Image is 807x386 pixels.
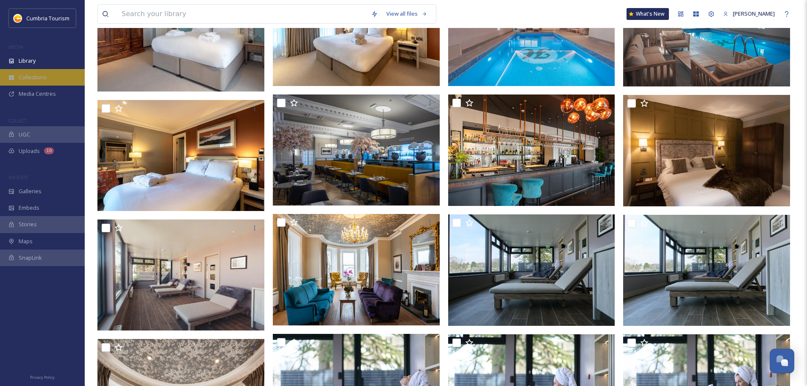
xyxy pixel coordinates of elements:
span: [PERSON_NAME] [733,10,775,17]
span: UGC [19,131,30,139]
a: Privacy Policy [30,372,55,382]
button: Open Chat [770,349,794,373]
span: SnapLink [19,254,42,262]
span: Privacy Policy [30,375,55,380]
span: Maps [19,237,33,245]
span: Uploads [19,147,40,155]
img: TR - 080.jpg [623,215,790,326]
div: 10 [44,147,54,154]
span: Embeds [19,204,39,212]
span: Stories [19,220,37,228]
span: Collections [19,73,47,81]
span: Galleries [19,187,42,195]
a: [PERSON_NAME] [719,6,779,22]
a: View all files [382,6,432,22]
span: COLLECT [8,117,27,124]
span: Cumbria Tourism [26,14,69,22]
img: The Ro - Wellness Center-30.JPG [97,219,264,331]
img: TR - 081.jpg [448,214,615,326]
span: Library [19,57,36,65]
span: MEDIA [8,44,23,50]
span: WIDGETS [8,174,28,181]
input: Search your library [117,5,367,23]
span: Media Centres [19,90,56,98]
img: images.jpg [14,14,22,22]
img: The Ro - Sept 2022 shoot - David Goodier Photography-105.jpg [273,94,440,205]
img: SON07252-Enhanced-NR.jpg [623,95,790,206]
a: What's New [627,8,669,20]
img: SON07421-Enhanced-NR.jpg [448,94,615,206]
img: SON07089-Enhanced-NR.jpg [273,214,440,325]
img: The Ro Hotel by David Goodier Photography - 512.jpg [97,100,264,211]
